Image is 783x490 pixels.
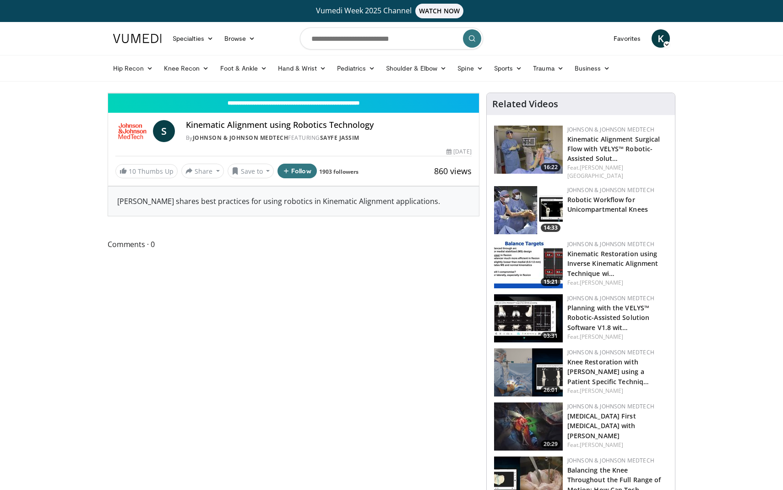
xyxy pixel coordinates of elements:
a: 03:31 [494,294,563,342]
a: [PERSON_NAME] [580,333,623,341]
a: Specialties [167,29,219,48]
a: Johnson & Johnson MedTech [567,240,654,248]
img: c3704768-32c2-46ef-8634-98aedd80a818.150x105_q85_crop-smart_upscale.jpg [494,240,563,288]
div: [PERSON_NAME] shares best practices for using robotics in Kinematic Alignment applications. [108,187,479,216]
a: Kinematic Restoration using Inverse Kinematic Alignment Technique wi… [567,249,658,277]
a: 10 Thumbs Up [115,164,178,178]
a: [MEDICAL_DATA] First [MEDICAL_DATA] with [PERSON_NAME] [567,412,636,440]
div: [DATE] [446,148,471,156]
span: 03:31 [541,332,560,340]
a: 26:01 [494,348,563,396]
a: Sayfe Jassim [320,134,359,142]
img: 4853a001-81f7-466f-ad45-49cb41bb1271.png.150x105_q85_crop-smart_upscale.png [494,348,563,396]
span: WATCH NOW [415,4,464,18]
a: S [153,120,175,142]
h4: Kinematic Alignment using Robotics Technology [186,120,472,130]
a: Johnson & Johnson MedTech [567,348,654,356]
a: Planning with the VELYS™ Robotic-Assisted Solution Software V1.8 wit… [567,303,650,331]
a: Spine [452,59,488,77]
div: Feat. [567,387,668,395]
a: Johnson & Johnson MedTech [567,186,654,194]
a: Sports [489,59,528,77]
img: 03645a01-2c96-4821-a897-65d5b8c84622.150x105_q85_crop-smart_upscale.jpg [494,294,563,342]
h4: Related Videos [492,99,558,110]
img: c6830cff-7f4a-4323-a779-485c40836a20.150x105_q85_crop-smart_upscale.jpg [494,186,563,234]
a: 15:21 [494,240,563,288]
a: Foot & Ankle [215,59,273,77]
span: 10 [129,167,136,176]
a: Johnson & Johnson MedTech [567,294,654,302]
img: 670859d2-839e-4099-b9c9-7bb414ae9948.150x105_q85_crop-smart_upscale.jpg [494,402,563,451]
a: 16:22 [494,126,563,174]
a: Kinematic Alignment Surgical Flow with VELYS™ Robotic-Assisted Solut… [567,135,660,163]
div: Feat. [567,279,668,287]
a: Business [569,59,616,77]
span: 14:33 [541,224,560,232]
a: 14:33 [494,186,563,234]
span: 16:22 [541,163,560,171]
a: [PERSON_NAME][GEOGRAPHIC_DATA] [567,164,624,180]
a: Pediatrics [332,59,381,77]
span: 26:01 [541,386,560,394]
a: Johnson & Johnson MedTech [567,457,654,464]
button: Follow [277,164,317,178]
a: Vumedi Week 2025 ChannelWATCH NOW [114,4,669,18]
div: Feat. [567,333,668,341]
a: [PERSON_NAME] [580,441,623,449]
span: 15:21 [541,278,560,286]
a: 1903 followers [319,168,359,176]
a: Shoulder & Elbow [381,59,452,77]
a: Favorites [608,29,646,48]
a: Robotic Workflow for Unicompartmental Knees [567,195,648,214]
a: 20:29 [494,402,563,451]
a: Knee Restoration with [PERSON_NAME] using a Patient Specific Techniq… [567,358,649,385]
button: Save to [228,164,274,178]
a: Hand & Wrist [272,59,332,77]
span: 20:29 [541,440,560,448]
div: Feat. [567,441,668,449]
input: Search topics, interventions [300,28,483,50]
a: [PERSON_NAME] [580,279,623,286]
span: 860 views [434,165,472,176]
a: Knee Recon [158,59,215,77]
a: Johnson & Johnson MedTech [193,134,288,142]
a: K [652,29,670,48]
a: Trauma [527,59,569,77]
a: [PERSON_NAME] [580,387,623,395]
a: Johnson & Johnson MedTech [567,402,654,410]
div: By FEATURING [186,134,472,142]
a: Johnson & Johnson MedTech [567,126,654,133]
button: Share [181,164,224,178]
img: Johnson & Johnson MedTech [115,120,149,142]
span: Comments 0 [108,238,479,250]
img: 22b3d5e8-ada8-4647-84b0-4312b2f66353.150x105_q85_crop-smart_upscale.jpg [494,126,563,174]
img: VuMedi Logo [113,34,162,43]
div: Feat. [567,164,668,180]
a: Hip Recon [108,59,158,77]
a: Browse [219,29,261,48]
